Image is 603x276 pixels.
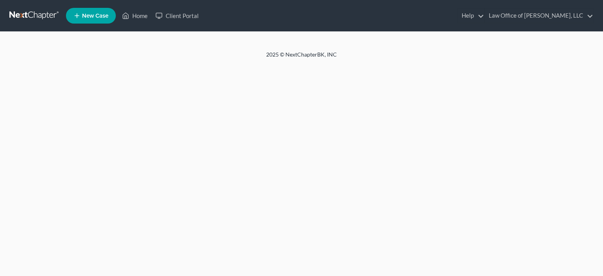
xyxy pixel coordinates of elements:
new-legal-case-button: New Case [66,8,116,24]
a: Law Office of [PERSON_NAME], LLC [485,9,593,23]
a: Home [118,9,152,23]
div: 2025 © NextChapterBK, INC [78,51,525,65]
a: Client Portal [152,9,203,23]
a: Help [458,9,484,23]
